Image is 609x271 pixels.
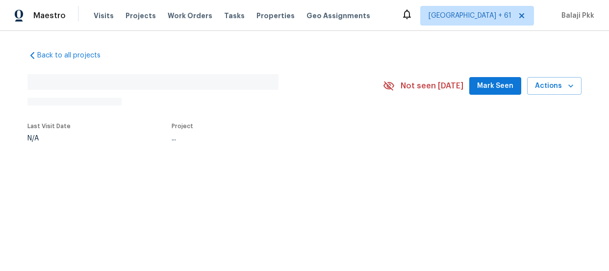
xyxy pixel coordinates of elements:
[469,77,521,95] button: Mark Seen
[306,11,370,21] span: Geo Assignments
[558,11,594,21] span: Balaji Pkk
[94,11,114,21] span: Visits
[527,77,582,95] button: Actions
[477,80,513,92] span: Mark Seen
[401,81,463,91] span: Not seen [DATE]
[256,11,295,21] span: Properties
[224,12,245,19] span: Tasks
[172,123,193,129] span: Project
[27,123,71,129] span: Last Visit Date
[126,11,156,21] span: Projects
[535,80,574,92] span: Actions
[27,135,71,142] div: N/A
[33,11,66,21] span: Maestro
[27,51,122,60] a: Back to all projects
[168,11,212,21] span: Work Orders
[429,11,511,21] span: [GEOGRAPHIC_DATA] + 61
[172,135,360,142] div: ...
